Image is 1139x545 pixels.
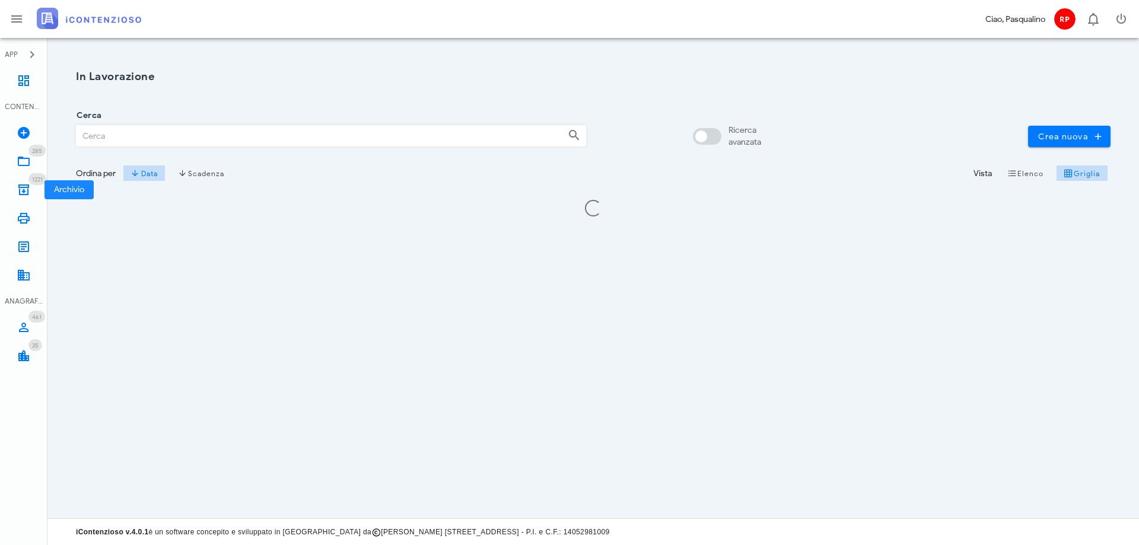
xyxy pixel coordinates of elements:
button: Elenco [999,165,1051,181]
img: logo-text-2x.png [37,8,141,29]
span: 461 [32,313,42,321]
div: ANAGRAFICA [5,296,43,307]
span: Griglia [1064,168,1100,178]
button: Distintivo [1078,5,1107,33]
input: Cerca [77,126,558,146]
span: Distintivo [28,339,42,351]
span: 1221 [32,176,43,183]
span: Distintivo [28,173,46,185]
h1: In Lavorazione [76,69,1111,85]
span: 35 [32,342,39,349]
button: RP [1050,5,1078,33]
span: 285 [32,147,42,155]
span: Elenco [1007,168,1044,178]
button: Crea nuova [1028,126,1111,147]
div: Ordina per [76,167,116,180]
span: Crea nuova [1038,131,1101,142]
strong: iContenzioso v.4.0.1 [76,528,148,536]
div: Vista [973,167,992,180]
button: Scadenza [170,165,233,181]
button: Data [123,165,166,181]
div: Ricerca avanzata [728,125,761,148]
div: CONTENZIOSO [5,101,43,112]
label: Cerca [73,110,101,122]
button: Griglia [1057,165,1108,181]
span: Scadenza [178,168,225,178]
span: Data [131,168,157,178]
div: Ciao, Pasqualino [985,13,1045,26]
span: Distintivo [28,145,46,157]
span: RP [1054,8,1076,30]
span: Distintivo [28,311,45,323]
